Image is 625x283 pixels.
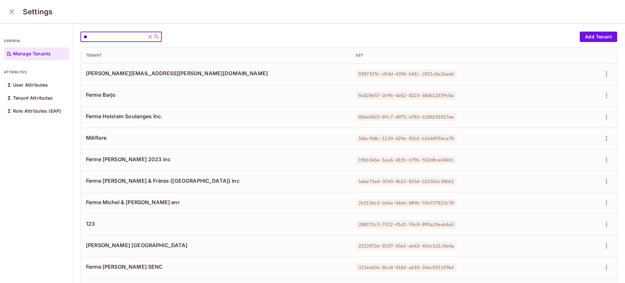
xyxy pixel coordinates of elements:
span: 0387f29c-d54d-4394-b4fc-2811c0a26add [356,70,456,78]
span: 2f23072e-0107-43e2-ab43-4fdc1d1c0e4a [356,242,456,250]
p: Tenant Attributes [13,95,53,101]
h3: Settings [23,7,52,16]
span: Miliflore [86,134,345,141]
span: 0fba0423-89c7-4075-b783-610823f827ee [356,113,456,121]
span: Ferme Holstein Soulanges Inc. [86,113,345,120]
span: Ferme Michel & [PERSON_NAME] enr [86,199,345,206]
p: User Attributes [13,82,48,88]
span: [PERSON_NAME] [GEOGRAPHIC_DATA] [86,242,345,249]
span: 123 [86,220,345,227]
span: 323a6656-8bc8-418d-a610-24ec03115964 [356,263,456,272]
button: Add Tenant [580,32,617,42]
span: Ferme Barjo [86,91,345,98]
p: attributes [4,69,69,75]
span: 288231c3-7512-41d1-95c8-09fa2feab4a5 [356,220,456,229]
span: Ferme [PERSON_NAME] 2023 inc [86,156,345,163]
span: [PERSON_NAME][EMAIL_ADDRESS][PERSON_NAME][DOMAIN_NAME] [86,70,345,77]
p: general [4,38,69,43]
p: Role Attributes (EAP) [13,108,61,114]
button: close [5,5,18,18]
span: 106c9b8c-1234-429e-81bf-b164493bca70 [356,134,456,143]
span: 1e6e71ed-3543-4b15-8254-b2235dcf0bb1 [356,177,456,186]
p: Manage Tenants [13,51,51,56]
span: Ferme [PERSON_NAME] SENC [86,263,345,270]
span: 19bb3ebe-1ea5-41fb-b796-552d8ce604fc [356,156,456,164]
span: 26f15bcf-b46a-4feb-889b-59e727023c70 [356,199,456,207]
div: Tenant [86,53,345,58]
span: Ferme [PERSON_NAME] & Frères ([GEOGRAPHIC_DATA]) inc [86,177,345,184]
span: 0c028657-2b9b-4e52-8223-48d612ff9c0a [356,91,456,100]
div: Key [356,53,532,58]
